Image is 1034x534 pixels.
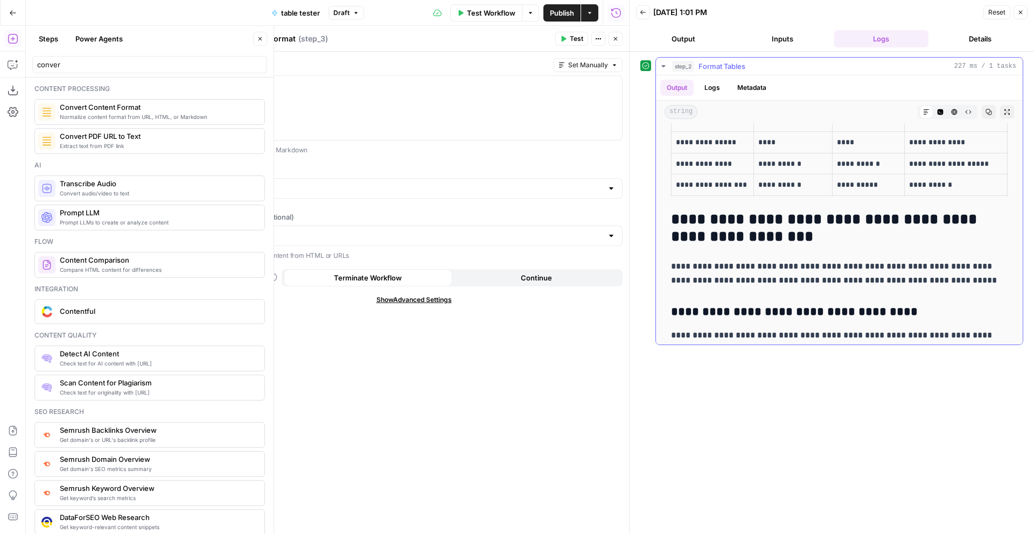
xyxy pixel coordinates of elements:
[983,5,1010,19] button: Reset
[205,60,549,71] label: Content
[60,377,256,388] span: Scan Content for Plagiarism
[41,430,52,439] img: 3lyvnidk9veb5oecvmize2kaffdg
[636,30,731,47] button: Output
[329,6,364,20] button: Draft
[281,8,320,18] span: table tester
[60,189,256,198] span: Convert audio/video to text
[656,75,1023,345] div: 227 ms / 1 tasks
[834,30,929,47] button: Logs
[60,494,256,502] span: Get keyword’s search metrics
[376,295,452,305] span: Show Advanced Settings
[60,425,256,435] span: Semrush Backlinks Overview
[543,4,581,22] button: Publish
[731,80,773,96] button: Metadata
[69,30,129,47] button: Power Agents
[60,348,256,359] span: Detect AI Content
[60,265,256,274] span: Compare HTML content for differences
[60,465,256,473] span: Get domain's SEO metrics summary
[34,237,265,247] div: Flow
[550,8,574,18] span: Publish
[933,30,1028,47] button: Details
[568,60,608,70] span: Set Manually
[452,269,621,286] button: Continue
[34,160,265,170] div: Ai
[555,32,588,46] button: Test
[672,61,694,72] span: step_2
[554,58,623,72] button: Set Manually
[37,59,262,70] input: Search steps
[60,512,256,523] span: DataForSEO Web Research
[334,272,402,283] span: Terminate Workflow
[41,382,52,393] img: g05n0ak81hcbx2skfcsf7zupj8nr
[698,80,726,96] button: Logs
[34,407,265,417] div: Seo research
[205,250,623,261] p: Keeps only the main content from HTML or URLs
[34,284,265,294] div: Integration
[205,164,623,175] label: Output Format
[265,4,326,22] button: table tester
[988,8,1005,17] span: Reset
[698,61,745,72] span: Format Tables
[60,359,256,368] span: Check text for AI content with [URL]
[60,454,256,465] span: Semrush Domain Overview
[41,517,52,528] img: 3hnddut9cmlpnoegpdll2wmnov83
[41,259,52,270] img: vrinnnclop0vshvmafd7ip1g7ohf
[735,30,830,47] button: Inputs
[60,306,256,317] span: Contentful
[60,131,256,142] span: Convert PDF URL to Text
[60,435,256,444] span: Get domain's or URL's backlink profile
[60,178,256,189] span: Transcribe Audio
[60,102,256,113] span: Convert Content Format
[34,331,265,340] div: Content quality
[41,306,52,317] img: sdasd.png
[60,523,256,531] span: Get keyword-relevant content snippets
[660,80,694,96] button: Output
[467,8,515,18] span: Test Workflow
[298,33,328,44] span: ( step_3 )
[333,8,350,18] span: Draft
[41,107,52,117] img: o3r9yhbrn24ooq0tey3lueqptmfj
[60,255,256,265] span: Content Comparison
[60,113,256,121] span: Normalize content format from URL, HTML, or Markdown
[60,207,256,218] span: Prompt LLM
[34,84,265,94] div: Content processing
[41,488,52,497] img: v3j4otw2j2lxnxfkcl44e66h4fup
[60,218,256,227] span: Prompt LLMs to create or analyze content
[41,459,52,468] img: 4e4w6xi9sjogcjglmt5eorgxwtyu
[41,353,52,364] img: 0h7jksvol0o4df2od7a04ivbg1s0
[665,105,697,119] span: string
[521,272,552,283] span: Continue
[60,142,256,150] span: Extract text from PDF link
[656,58,1023,75] button: 227 ms / 1 tasks
[60,483,256,494] span: Semrush Keyword Overview
[570,34,583,44] span: Test
[32,30,65,47] button: Steps
[450,4,522,22] button: Test Workflow
[205,212,623,222] label: Extract Content
[954,61,1016,71] span: 227 ms / 1 tasks
[41,136,52,146] img: 62yuwf1kr9krw125ghy9mteuwaw4
[60,388,256,397] span: Check text for originality with [URL]
[205,145,623,156] p: Accepts URL, HTML, or Markdown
